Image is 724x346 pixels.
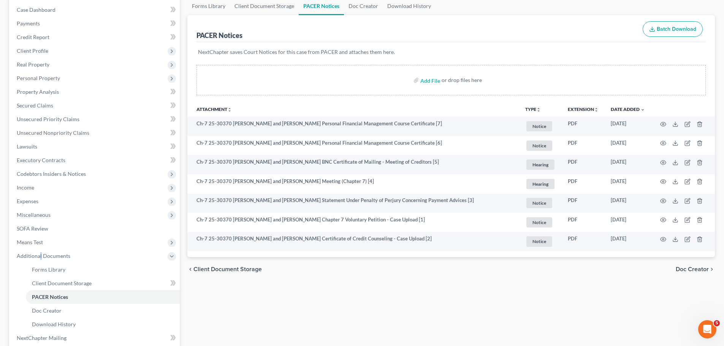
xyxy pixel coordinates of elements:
a: Property Analysis [11,85,180,99]
a: Payments [11,17,180,30]
span: Unsecured Priority Claims [17,116,79,122]
td: [DATE] [605,232,651,251]
td: [DATE] [605,117,651,136]
a: Notice [525,197,556,209]
td: [DATE] [605,136,651,155]
a: PACER Notices [26,290,180,304]
span: Personal Property [17,75,60,81]
a: Secured Claims [11,99,180,112]
a: Case Dashboard [11,3,180,17]
button: TYPEunfold_more [525,107,541,112]
a: Lawsuits [11,140,180,153]
td: Ch-7 25-30370 [PERSON_NAME] and [PERSON_NAME] Statement Under Penalty of Perjury Concerning Payme... [187,194,519,213]
span: Notice [526,121,552,131]
span: Notice [526,217,552,228]
td: PDF [562,194,605,213]
span: Client Profile [17,47,48,54]
td: Ch-7 25-30370 [PERSON_NAME] and [PERSON_NAME] Personal Financial Management Course Certificate [7] [187,117,519,136]
span: Case Dashboard [17,6,55,13]
td: PDF [562,232,605,251]
i: unfold_more [536,107,541,112]
a: Extensionunfold_more [568,106,599,112]
td: [DATE] [605,174,651,194]
iframe: Intercom live chat [698,320,716,338]
button: chevron_left Client Document Storage [187,266,262,272]
a: Unsecured Nonpriority Claims [11,126,180,140]
a: Forms Library [26,263,180,276]
td: Ch-7 25-30370 [PERSON_NAME] and [PERSON_NAME] Meeting (Chapter 7) [4] [187,174,519,194]
span: Batch Download [657,26,696,32]
td: [DATE] [605,213,651,232]
span: Executory Contracts [17,157,65,163]
span: Doc Creator [676,266,709,272]
span: Payments [17,20,40,27]
span: Hearing [526,160,554,170]
a: Notice [525,120,556,133]
span: Download History [32,321,76,327]
span: Additional Documents [17,253,70,259]
a: Download History [26,318,180,331]
i: chevron_right [709,266,715,272]
span: Lawsuits [17,143,37,150]
a: Date Added expand_more [611,106,645,112]
span: Notice [526,141,552,151]
span: Doc Creator [32,307,62,314]
i: unfold_more [227,107,232,112]
a: SOFA Review [11,222,180,235]
a: Notice [525,139,556,152]
i: unfold_more [594,107,599,112]
span: Codebtors Insiders & Notices [17,171,86,177]
a: Notice [525,216,556,229]
a: Hearing [525,178,556,190]
td: PDF [562,174,605,194]
a: Credit Report [11,30,180,44]
a: Client Document Storage [26,276,180,290]
td: Ch-7 25-30370 [PERSON_NAME] and [PERSON_NAME] Certificate of Credit Counseling - Case Upload [2] [187,232,519,251]
span: Property Analysis [17,88,59,95]
i: chevron_left [187,266,193,272]
div: PACER Notices [196,31,242,40]
a: NextChapter Mailing [11,331,180,345]
td: [DATE] [605,155,651,174]
td: [DATE] [605,194,651,213]
td: PDF [562,117,605,136]
td: Ch-7 25-30370 [PERSON_NAME] and [PERSON_NAME] BNC Certificate of Mailing - Meeting of Creditors [5] [187,155,519,174]
a: Notice [525,235,556,248]
span: Client Document Storage [193,266,262,272]
span: Notice [526,198,552,208]
p: NextChapter saves Court Notices for this case from PACER and attaches them here. [198,48,704,56]
span: SOFA Review [17,225,48,232]
a: Attachmentunfold_more [196,106,232,112]
button: Doc Creator chevron_right [676,266,715,272]
span: Secured Claims [17,102,53,109]
span: Expenses [17,198,38,204]
td: PDF [562,136,605,155]
span: Miscellaneous [17,212,51,218]
a: Hearing [525,158,556,171]
a: Executory Contracts [11,153,180,167]
td: Ch-7 25-30370 [PERSON_NAME] and [PERSON_NAME] Personal Financial Management Course Certificate [6] [187,136,519,155]
button: Batch Download [643,21,703,37]
span: 5 [714,320,720,326]
td: Ch-7 25-30370 [PERSON_NAME] and [PERSON_NAME] Chapter 7 Voluntary Petition - Case Upload [1] [187,213,519,232]
span: NextChapter Mailing [17,335,67,341]
span: Client Document Storage [32,280,92,286]
a: Doc Creator [26,304,180,318]
span: Forms Library [32,266,65,273]
span: Income [17,184,34,191]
span: Credit Report [17,34,49,40]
div: or drop files here [442,76,482,84]
span: Hearing [526,179,554,189]
span: Means Test [17,239,43,245]
span: Notice [526,236,552,246]
span: PACER Notices [32,294,68,300]
i: expand_more [640,107,645,112]
span: Real Property [17,61,49,68]
td: PDF [562,155,605,174]
td: PDF [562,213,605,232]
span: Unsecured Nonpriority Claims [17,130,89,136]
a: Unsecured Priority Claims [11,112,180,126]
